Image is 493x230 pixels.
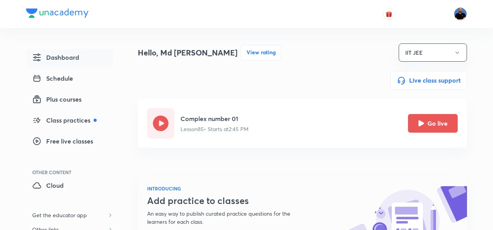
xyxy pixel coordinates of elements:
img: Company Logo [26,9,89,18]
div: Other Content [32,170,113,175]
a: Plus courses [26,92,113,109]
span: Class practices [32,116,97,125]
span: Plus courses [32,95,82,104]
button: Live class support [391,71,467,90]
h6: Get the educator app [26,208,93,222]
h4: Hello, Md [PERSON_NAME] [138,47,238,59]
button: View rating [241,45,281,61]
a: Dashboard [26,50,113,67]
h3: Add practice to classes [147,195,309,206]
p: Lesson 85 • Starts at 2:45 PM [181,125,248,133]
span: Cloud [32,181,64,190]
a: Company Logo [26,9,89,20]
img: avatar [385,10,392,17]
span: Free live classes [32,137,93,146]
iframe: Help widget launcher [424,200,484,221]
a: Free live classes [26,133,113,151]
span: Schedule [32,74,73,83]
p: An easy way to publish curated practice questions for the learners for each class. [147,209,309,226]
img: Md Afroj [454,7,467,21]
h6: INTRODUCING [147,185,309,192]
button: avatar [383,8,395,20]
button: IIT JEE [399,43,467,62]
h5: Complex number 01 [181,114,248,123]
a: Schedule [26,71,113,88]
a: Class practices [26,112,113,130]
span: Dashboard [32,53,79,62]
a: Cloud [26,178,113,195]
button: Go live [408,114,458,133]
